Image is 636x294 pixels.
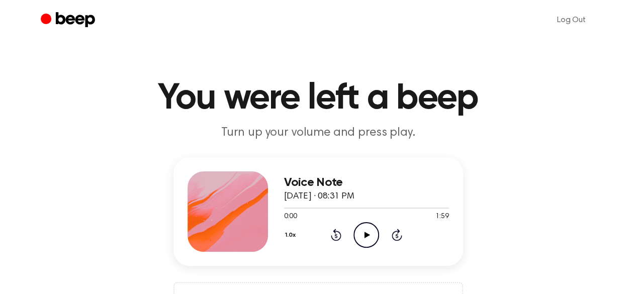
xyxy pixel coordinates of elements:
h1: You were left a beep [61,80,576,117]
p: Turn up your volume and press play. [125,125,511,141]
a: Log Out [547,8,596,32]
span: 1:59 [435,212,448,222]
span: 0:00 [284,212,297,222]
span: [DATE] · 08:31 PM [284,192,354,201]
a: Beep [41,11,98,30]
h3: Voice Note [284,176,449,189]
button: 1.0x [284,227,300,244]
